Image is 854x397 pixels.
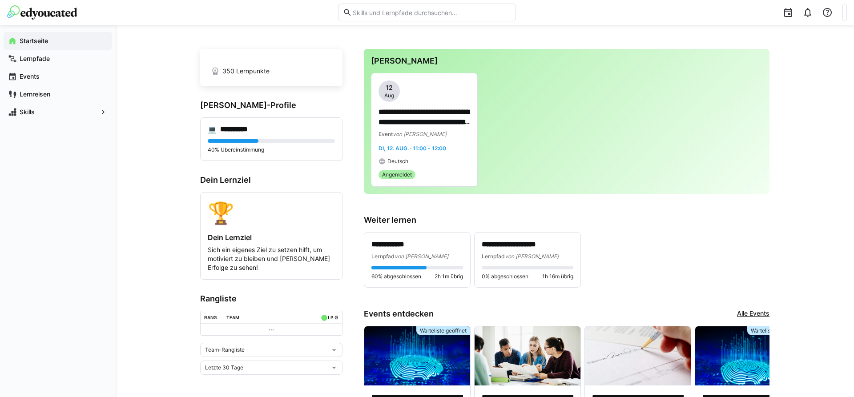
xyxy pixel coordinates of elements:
a: Alle Events [737,309,769,319]
span: von [PERSON_NAME] [393,131,447,137]
h3: Events entdecken [364,309,434,319]
img: image [695,326,801,386]
span: Lernpfad [482,253,505,260]
div: 💻️ [208,125,217,134]
h3: Weiter lernen [364,215,769,225]
span: 1h 16m übrig [542,273,573,280]
p: Sich ein eigenes Ziel zu setzen hilft, um motiviert zu bleiben und [PERSON_NAME] Erfolge zu sehen! [208,245,335,272]
h3: Dein Lernziel [200,175,342,185]
h4: Dein Lernziel [208,233,335,242]
h3: [PERSON_NAME]-Profile [200,100,342,110]
span: 2h 1m übrig [435,273,463,280]
span: Di, 12. Aug. · 11:00 - 12:00 [379,145,446,152]
div: 🏆 [208,200,335,226]
div: Rang [204,315,217,320]
span: 0% abgeschlossen [482,273,528,280]
div: LP [328,315,333,320]
img: image [585,326,691,386]
span: 350 Lernpunkte [222,67,270,76]
img: image [475,326,580,386]
span: von [PERSON_NAME] [505,253,559,260]
span: Team-Rangliste [205,346,245,353]
span: 60% abgeschlossen [371,273,421,280]
a: ø [334,313,338,321]
span: Letzte 30 Tage [205,364,243,371]
span: Warteliste geöffnet [751,327,798,334]
span: Lernpfad [371,253,395,260]
span: Event [379,131,393,137]
span: Deutsch [387,158,408,165]
span: 12 [386,83,393,92]
input: Skills und Lernpfade durchsuchen… [352,8,511,16]
h3: Rangliste [200,294,342,304]
span: Warteliste geöffnet [420,327,467,334]
span: Aug [384,92,394,99]
span: Angemeldet [382,171,412,178]
img: image [364,326,470,386]
h3: [PERSON_NAME] [371,56,762,66]
div: Team [226,315,239,320]
p: 40% Übereinstimmung [208,146,335,153]
span: von [PERSON_NAME] [395,253,448,260]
